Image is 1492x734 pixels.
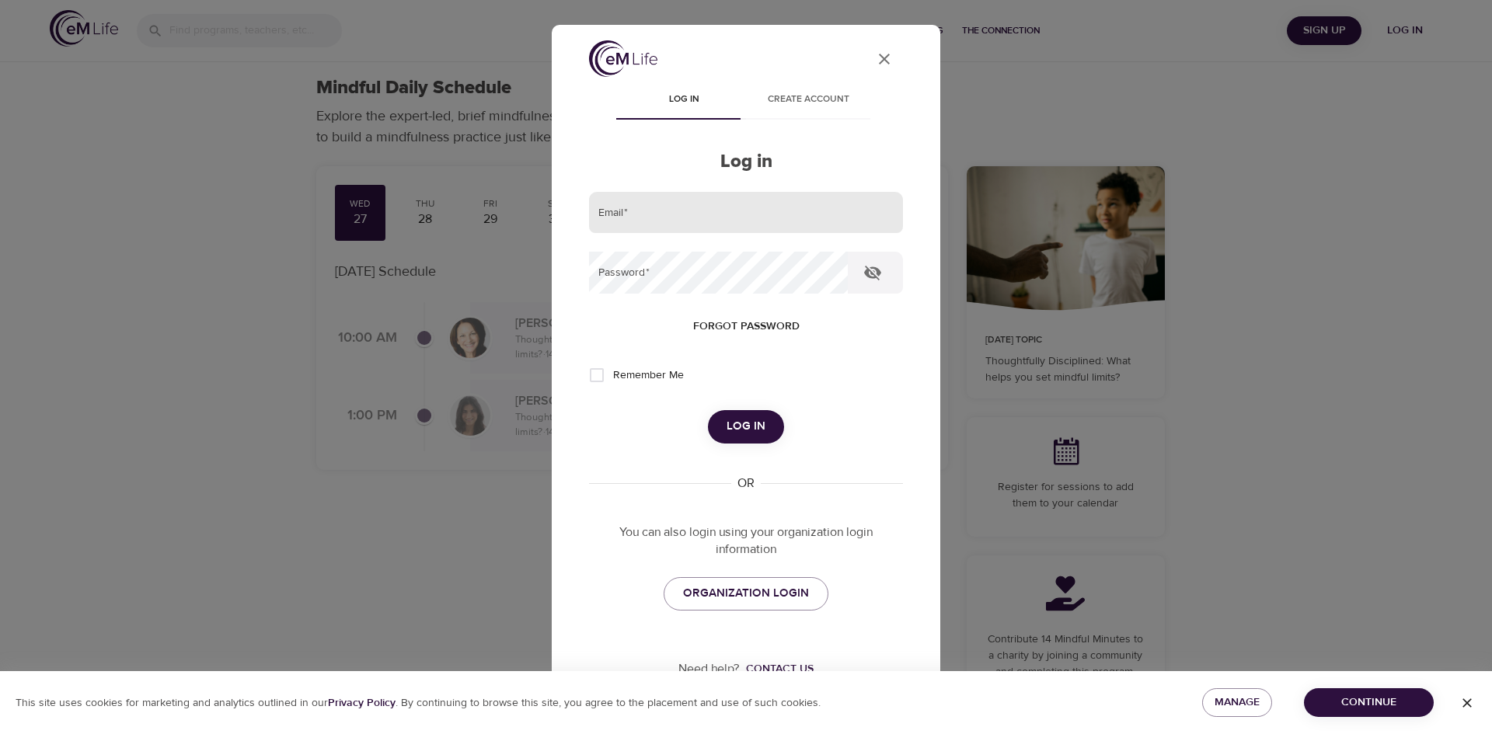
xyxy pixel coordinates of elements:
p: You can also login using your organization login information [589,524,903,559]
div: Contact us [746,661,814,677]
h2: Log in [589,151,903,173]
img: logo [589,40,657,77]
b: Privacy Policy [328,696,396,710]
span: Log in [727,416,765,437]
div: disabled tabs example [589,82,903,120]
span: Continue [1316,693,1421,712]
a: ORGANIZATION LOGIN [664,577,828,610]
span: Forgot password [693,317,800,336]
span: Remember Me [613,367,684,384]
div: OR [731,475,761,492]
p: Need help? [678,660,740,678]
button: close [866,40,903,78]
button: Forgot password [687,312,806,341]
span: Create account [755,92,861,108]
a: Contact us [740,661,814,677]
span: Manage [1215,693,1260,712]
span: ORGANIZATION LOGIN [683,583,809,604]
button: Log in [708,410,784,443]
span: Log in [631,92,737,108]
